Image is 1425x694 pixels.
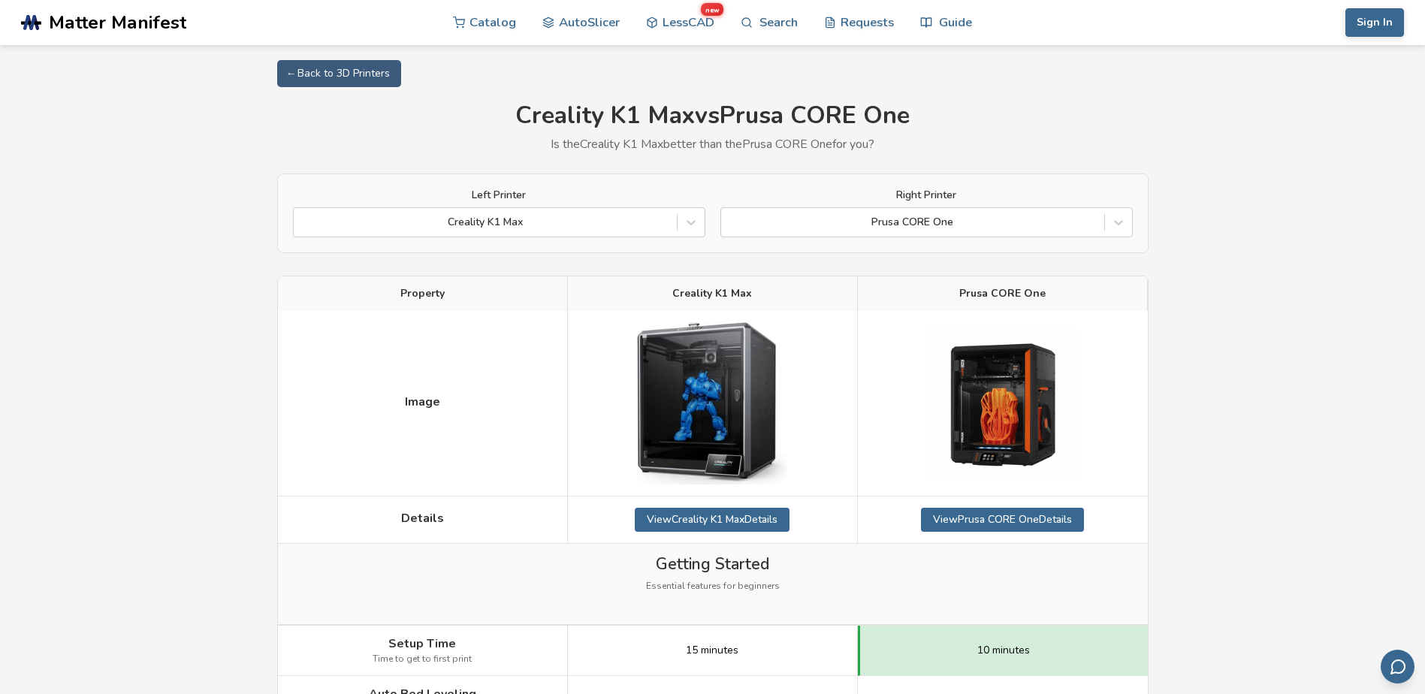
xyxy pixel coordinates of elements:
[1345,8,1404,37] button: Sign In
[1381,650,1414,683] button: Send feedback via email
[277,60,401,87] a: ← Back to 3D Printers
[686,644,738,656] span: 15 minutes
[405,395,440,409] span: Image
[646,581,780,592] span: Essential features for beginners
[672,288,752,300] span: Creality K1 Max
[977,644,1030,656] span: 10 minutes
[277,102,1149,130] h1: Creality K1 Max vs Prusa CORE One
[373,654,472,665] span: Time to get to first print
[277,137,1149,151] p: Is the Creality K1 Max better than the Prusa CORE One for you?
[400,288,445,300] span: Property
[293,189,705,201] label: Left Printer
[701,2,724,16] span: new
[635,508,789,532] a: ViewCreality K1 MaxDetails
[928,328,1078,478] img: Prusa CORE One
[388,637,456,650] span: Setup Time
[301,216,304,228] input: Creality K1 Max
[401,511,444,525] span: Details
[49,12,186,33] span: Matter Manifest
[921,508,1084,532] a: ViewPrusa CORE OneDetails
[729,216,732,228] input: Prusa CORE One
[720,189,1133,201] label: Right Printer
[637,322,787,484] img: Creality K1 Max
[656,555,769,573] span: Getting Started
[959,288,1046,300] span: Prusa CORE One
